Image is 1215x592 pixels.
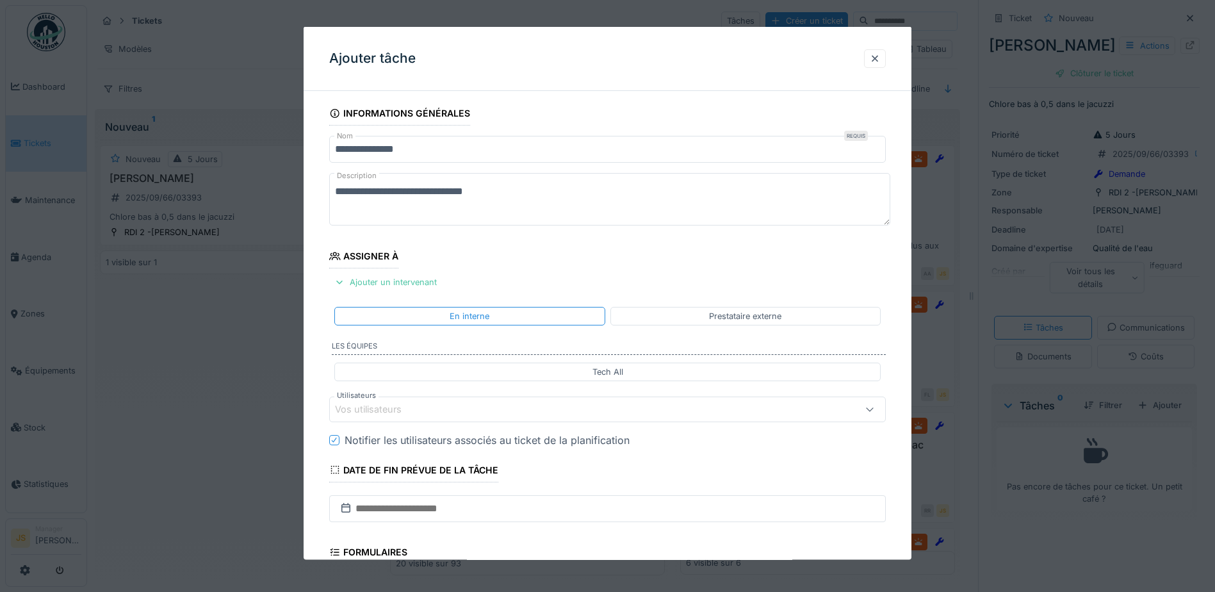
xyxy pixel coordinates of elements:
[844,131,868,141] div: Requis
[329,247,398,268] div: Assigner à
[334,168,379,184] label: Description
[334,131,355,142] label: Nom
[345,432,630,447] div: Notifier les utilisateurs associés au ticket de la planification
[329,104,470,126] div: Informations générales
[335,402,420,416] div: Vos utilisateurs
[334,390,379,400] label: Utilisateurs
[450,309,489,322] div: En interne
[329,542,407,564] div: Formulaires
[329,51,416,67] h3: Ajouter tâche
[709,309,781,322] div: Prestataire externe
[329,274,442,291] div: Ajouter un intervenant
[332,340,886,354] label: Les équipes
[592,365,623,377] div: Tech All
[329,460,498,482] div: Date de fin prévue de la tâche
